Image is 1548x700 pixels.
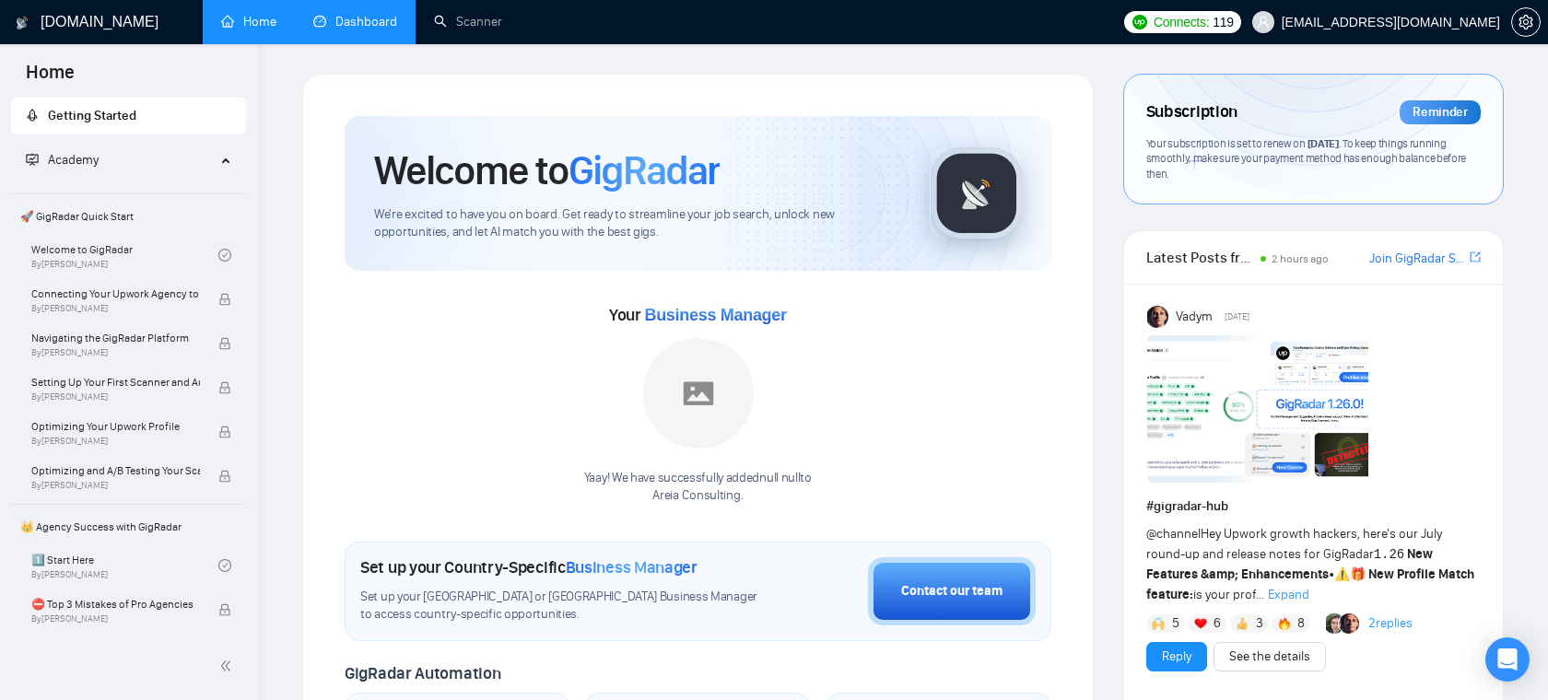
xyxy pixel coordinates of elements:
[1132,15,1147,29] img: upwork-logo.png
[1374,547,1405,562] code: 1.26
[360,557,698,577] h1: Set up your Country-Specific
[360,589,766,624] span: Set up your [GEOGRAPHIC_DATA] or [GEOGRAPHIC_DATA] Business Manager to access country-specific op...
[643,338,754,449] img: placeholder.png
[1146,642,1207,671] button: Reply
[345,663,500,683] span: GigRadar Automation
[31,235,218,275] a: Welcome to GigRadarBy[PERSON_NAME]
[31,347,200,358] span: By [PERSON_NAME]
[1257,16,1270,29] span: user
[48,152,99,168] span: Academy
[1214,642,1326,671] button: See the details
[31,373,200,391] span: Setting Up Your First Scanner and Auto-Bidder
[1512,15,1540,29] span: setting
[1308,136,1339,150] span: [DATE]
[31,613,200,624] span: By [PERSON_NAME]
[26,153,39,166] span: fund-projection-screen
[13,198,244,235] span: 🚀 GigRadar Quick Start
[1147,335,1368,483] img: F09AC4U7ATU-image.png
[218,559,231,572] span: check-circle
[1214,614,1221,633] span: 6
[1268,587,1309,602] span: Expand
[1256,614,1263,633] span: 3
[1470,250,1481,264] span: export
[1146,97,1237,128] span: Subscription
[1147,306,1169,328] img: Vadym
[313,14,397,29] a: dashboardDashboard
[218,381,231,394] span: lock
[566,557,698,577] span: Business Manager
[1369,249,1466,269] a: Join GigRadar Slack Community
[1278,617,1291,630] img: 🔥
[374,206,900,241] span: We're excited to have you on board. Get ready to streamline your job search, unlock new opportuni...
[644,306,786,324] span: Business Manager
[901,581,1003,601] div: Contact our team
[931,147,1023,239] img: gigradar-logo.png
[609,305,787,325] span: Your
[48,108,136,123] span: Getting Started
[1146,136,1467,181] span: Your subscription is set to renew on . To keep things running smoothly, make sure your payment me...
[1172,614,1179,633] span: 5
[1236,617,1249,630] img: 👍
[26,152,99,168] span: Academy
[218,426,231,438] span: lock
[31,391,200,402] span: By [PERSON_NAME]
[1146,246,1255,269] span: Latest Posts from the GigRadar Community
[1334,566,1350,582] span: ⚠️
[31,436,200,447] span: By [PERSON_NAME]
[1485,637,1530,682] div: Open Intercom Messenger
[584,487,812,505] p: Areia Consulting .
[31,461,200,480] span: Optimizing and A/B Testing Your Scanner for Better Results
[1297,614,1305,633] span: 8
[218,249,231,262] span: check-circle
[434,14,502,29] a: searchScanner
[1152,617,1165,630] img: 🙌
[31,285,200,303] span: Connecting Your Upwork Agency to GigRadar
[1146,526,1201,542] span: @channel
[1162,647,1191,667] a: Reply
[31,595,200,613] span: ⛔ Top 3 Mistakes of Pro Agencies
[374,146,720,195] h1: Welcome to
[219,657,238,675] span: double-left
[1368,614,1413,633] a: 2replies
[1229,647,1310,667] a: See the details
[218,337,231,350] span: lock
[11,59,89,98] span: Home
[1511,15,1541,29] a: setting
[1194,617,1207,630] img: ❤️
[868,557,1036,625] button: Contact our team
[31,303,200,314] span: By [PERSON_NAME]
[1213,12,1233,32] span: 119
[1146,526,1474,602] span: Hey Upwork growth hackers, here's our July round-up and release notes for GigRadar • is your prof...
[1400,100,1481,124] div: Reminder
[13,508,244,545] span: 👑 Agency Success with GigRadar
[31,329,200,347] span: Navigating the GigRadar Platform
[31,480,200,491] span: By [PERSON_NAME]
[1154,12,1209,32] span: Connects:
[218,293,231,306] span: lock
[584,470,812,505] div: Yaay! We have successfully added null null to
[1470,249,1481,266] a: export
[11,98,246,134] li: Getting Started
[1225,309,1249,325] span: [DATE]
[26,109,39,122] span: rocket
[221,14,276,29] a: homeHome
[218,470,231,483] span: lock
[1146,496,1481,517] h1: # gigradar-hub
[218,603,231,616] span: lock
[1326,613,1346,634] img: Alex B
[1511,7,1541,37] button: setting
[31,545,218,586] a: 1️⃣ Start HereBy[PERSON_NAME]
[1272,252,1329,265] span: 2 hours ago
[31,417,200,436] span: Optimizing Your Upwork Profile
[1350,566,1366,582] span: 🎁
[569,146,720,195] span: GigRadar
[16,8,29,38] img: logo
[1176,307,1213,327] span: Vadym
